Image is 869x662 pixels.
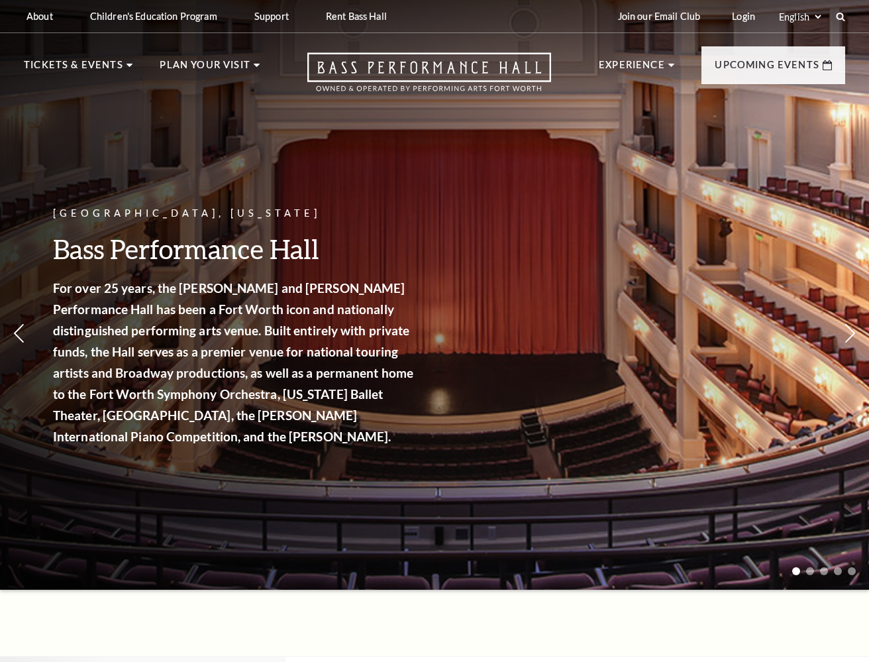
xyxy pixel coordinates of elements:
strong: For over 25 years, the [PERSON_NAME] and [PERSON_NAME] Performance Hall has been a Fort Worth ico... [53,280,413,444]
p: Upcoming Events [715,57,819,81]
p: Tickets & Events [24,57,123,81]
p: [GEOGRAPHIC_DATA], [US_STATE] [53,205,417,222]
p: Plan Your Visit [160,57,250,81]
p: Children's Education Program [90,11,217,22]
select: Select: [776,11,823,23]
p: Experience [599,57,665,81]
p: About [26,11,53,22]
p: Support [254,11,289,22]
p: Rent Bass Hall [326,11,387,22]
h3: Bass Performance Hall [53,232,417,266]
